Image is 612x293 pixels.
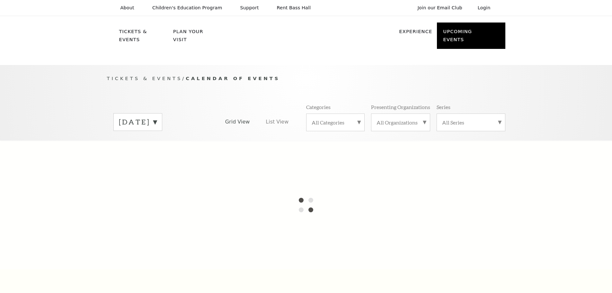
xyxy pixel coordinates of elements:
[240,5,259,11] p: Support
[442,119,500,126] label: All Series
[119,117,157,127] label: [DATE]
[107,76,182,81] span: Tickets & Events
[312,119,359,126] label: All Categories
[306,104,331,110] p: Categories
[186,76,280,81] span: Calendar of Events
[277,5,311,11] p: Rent Bass Hall
[443,28,493,47] p: Upcoming Events
[225,118,250,125] span: Grid View
[119,28,169,47] p: Tickets & Events
[266,118,288,125] span: List View
[107,75,505,83] p: /
[152,5,222,11] p: Children's Education Program
[377,119,425,126] label: All Organizations
[371,104,430,110] p: Presenting Organizations
[173,28,218,47] p: Plan Your Visit
[399,28,432,39] p: Experience
[437,104,450,110] p: Series
[120,5,134,11] p: About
